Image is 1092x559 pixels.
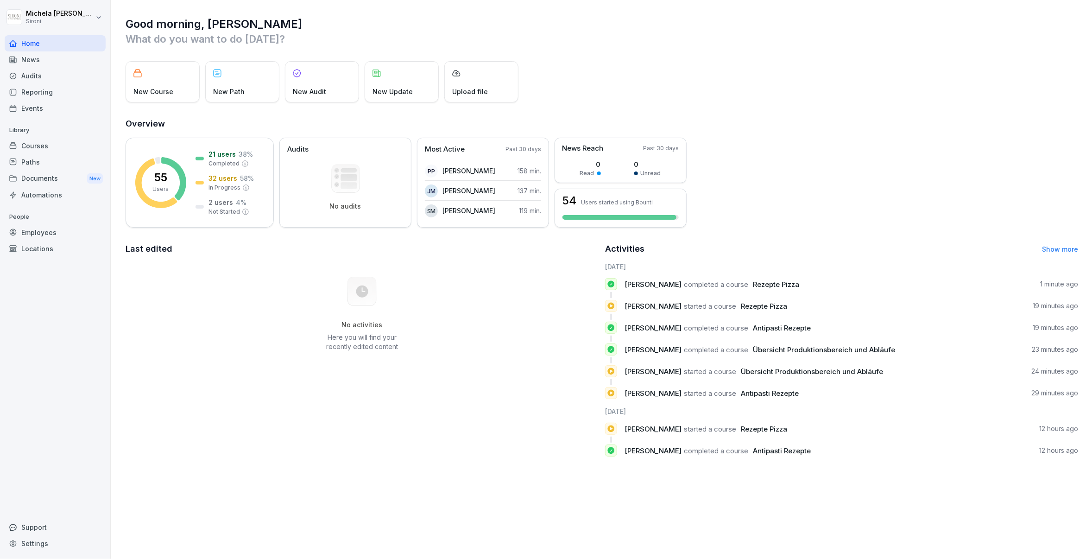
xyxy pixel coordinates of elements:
span: completed a course [684,345,748,354]
span: Antipasti Rezepte [753,446,811,455]
p: No audits [330,202,361,210]
p: Library [5,123,106,138]
div: Support [5,519,106,535]
h3: 54 [562,195,576,206]
p: 0 [580,159,601,169]
h6: [DATE] [605,407,1078,416]
p: Sironi [26,18,94,25]
p: Not Started [208,208,240,216]
a: Audits [5,68,106,84]
p: [PERSON_NAME] [442,166,495,176]
span: [PERSON_NAME] [625,425,682,433]
p: Audits [287,144,309,155]
div: SM [425,204,438,217]
span: [PERSON_NAME] [625,367,682,376]
p: Users started using Bounti [581,199,653,206]
p: [PERSON_NAME] [442,186,495,196]
p: New Course [133,87,173,96]
p: Past 30 days [643,144,679,152]
p: New Path [213,87,245,96]
h1: Good morning, [PERSON_NAME] [126,17,1078,32]
span: started a course [684,302,736,311]
p: Users [153,185,169,193]
span: Übersicht Produktionsbereich und Abläufe [753,345,895,354]
a: Employees [5,224,106,241]
span: started a course [684,367,736,376]
p: 19 minutes ago [1033,323,1078,332]
p: 24 minutes ago [1031,367,1078,376]
span: started a course [684,389,736,398]
span: [PERSON_NAME] [625,280,682,289]
span: [PERSON_NAME] [625,446,682,455]
p: 23 minutes ago [1032,345,1078,354]
p: 32 users [208,173,237,183]
p: 58 % [240,173,254,183]
div: Courses [5,138,106,154]
a: Automations [5,187,106,203]
p: Here you will find your recently edited content [316,333,409,351]
span: [PERSON_NAME] [625,324,682,332]
p: Most Active [425,144,465,155]
span: started a course [684,425,736,433]
p: In Progress [208,184,240,192]
p: What do you want to do [DATE]? [126,32,1078,46]
h2: Activities [605,242,644,255]
span: Rezepte Pizza [753,280,799,289]
p: 55 [154,172,167,183]
p: 21 users [208,149,236,159]
span: [PERSON_NAME] [625,345,682,354]
p: [PERSON_NAME] [442,206,495,216]
a: Events [5,100,106,116]
a: Settings [5,535,106,552]
p: Unread [641,169,661,178]
p: 4 % [236,197,246,207]
span: completed a course [684,280,748,289]
a: Reporting [5,84,106,100]
p: 12 hours ago [1039,424,1078,433]
p: News Reach [562,143,603,154]
div: JM [425,184,438,197]
span: Rezepte Pizza [741,302,787,311]
p: People [5,210,106,224]
p: Read [580,169,594,178]
p: 2 users [208,197,233,207]
div: PP [425,165,438,178]
span: Rezepte Pizza [741,425,787,433]
a: Show more [1042,245,1078,253]
h6: [DATE] [605,262,1078,272]
p: Michela [PERSON_NAME] [26,10,94,18]
div: Documents [5,170,106,187]
a: Locations [5,241,106,257]
a: DocumentsNew [5,170,106,187]
span: [PERSON_NAME] [625,302,682,311]
span: Antipasti Rezepte [753,324,811,332]
p: Upload file [452,87,488,96]
p: 38 % [239,149,253,159]
p: 137 min. [518,186,541,196]
p: 1 minute ago [1040,279,1078,289]
p: New Audit [293,87,326,96]
span: Antipasti Rezepte [741,389,799,398]
p: New Update [372,87,413,96]
div: Home [5,35,106,51]
span: [PERSON_NAME] [625,389,682,398]
p: 19 minutes ago [1033,301,1078,311]
span: completed a course [684,446,748,455]
h2: Overview [126,117,1078,130]
p: 119 min. [519,206,541,216]
a: Paths [5,154,106,170]
p: 158 min. [518,166,541,176]
h2: Last edited [126,242,599,255]
div: News [5,51,106,68]
p: 0 [634,159,661,169]
div: New [87,173,103,184]
p: 12 hours ago [1039,446,1078,455]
